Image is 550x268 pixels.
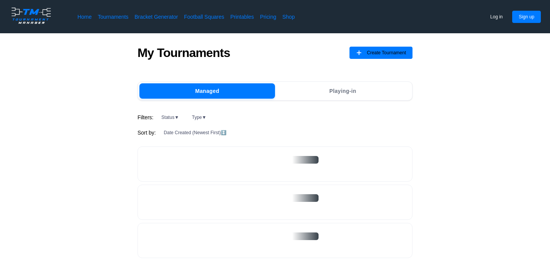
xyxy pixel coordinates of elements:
[275,83,411,99] button: Playing-in
[139,83,275,99] button: Managed
[367,47,406,59] span: Create Tournament
[9,6,53,25] img: logo.ffa97a18e3bf2c7d.png
[282,13,295,21] a: Shop
[78,13,92,21] a: Home
[230,13,254,21] a: Printables
[98,13,128,21] a: Tournaments
[187,113,212,122] button: Type▼
[137,129,156,136] span: Sort by:
[137,45,230,60] h1: My Tournaments
[349,47,412,59] button: Create Tournament
[157,113,184,122] button: Status▼
[134,13,178,21] a: Bracket Generator
[260,13,276,21] a: Pricing
[484,11,510,23] button: Log in
[137,114,154,121] span: Filters:
[159,128,231,137] button: Date Created (Newest First)↕️
[184,13,224,21] a: Football Squares
[512,11,541,23] button: Sign up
